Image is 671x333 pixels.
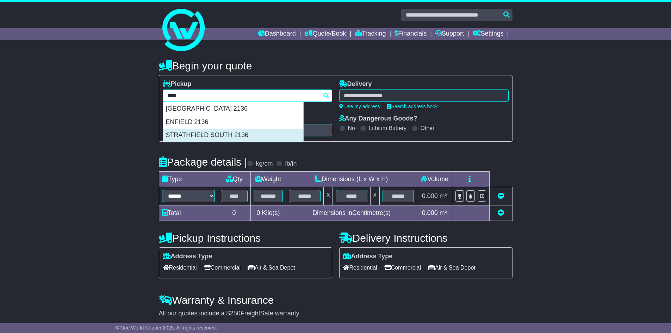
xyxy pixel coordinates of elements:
[159,232,332,244] h4: Pickup Instructions
[116,325,217,331] span: © One World Courier 2025. All rights reserved.
[428,262,476,273] span: Air & Sea Depot
[355,28,386,40] a: Tracking
[435,28,464,40] a: Support
[163,116,303,129] div: ENFIELD 2136
[445,192,448,197] sup: 3
[498,209,504,216] a: Add new item
[250,172,286,187] td: Weight
[339,232,512,244] h4: Delivery Instructions
[384,262,421,273] span: Commercial
[387,104,438,109] a: Search address book
[473,28,504,40] a: Settings
[394,28,427,40] a: Financials
[339,80,372,88] label: Delivery
[163,102,303,116] div: [GEOGRAPHIC_DATA] 2136
[421,125,435,131] label: Other
[230,310,241,317] span: 250
[256,209,260,216] span: 0
[163,80,192,88] label: Pickup
[285,160,297,168] label: lb/in
[204,262,241,273] span: Commercial
[343,262,377,273] span: Residential
[339,104,380,109] a: Use my address
[370,187,379,205] td: x
[324,187,333,205] td: x
[286,205,417,221] td: Dimensions in Centimetre(s)
[256,160,273,168] label: kg/cm
[417,172,452,187] td: Volume
[445,209,448,214] sup: 3
[422,192,438,199] span: 0.000
[250,205,286,221] td: Kilo(s)
[159,310,512,317] div: All our quotes include a $ FreightSafe warranty.
[343,253,393,260] label: Address Type
[163,262,197,273] span: Residential
[159,156,247,168] h4: Package details |
[159,60,512,72] h4: Begin your quote
[218,205,250,221] td: 0
[498,192,504,199] a: Remove this item
[258,28,296,40] a: Dashboard
[440,192,448,199] span: m
[339,115,417,123] label: Any Dangerous Goods?
[348,125,355,131] label: No
[163,129,303,142] div: STRATHFIELD SOUTH 2136
[163,253,212,260] label: Address Type
[440,209,448,216] span: m
[159,172,218,187] td: Type
[422,209,438,216] span: 0.000
[159,294,512,306] h4: Warranty & Insurance
[304,28,346,40] a: Quote/Book
[163,90,332,102] typeahead: Please provide city
[286,172,417,187] td: Dimensions (L x W x H)
[369,125,406,131] label: Lithium Battery
[218,172,250,187] td: Qty
[159,205,218,221] td: Total
[248,262,295,273] span: Air & Sea Depot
